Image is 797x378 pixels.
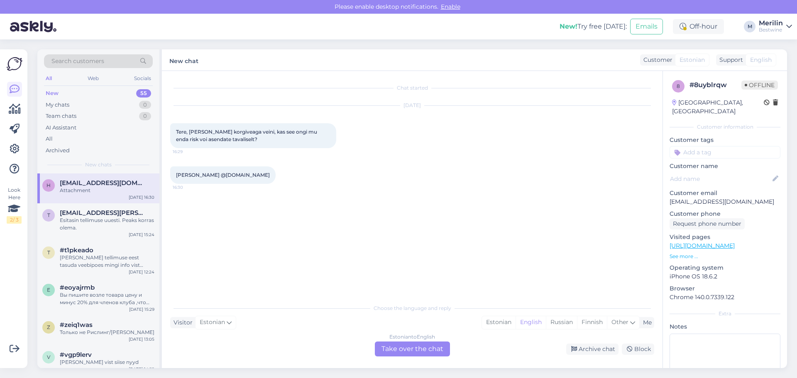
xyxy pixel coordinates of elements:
div: English [516,316,546,329]
span: tiik.carl@gmail.com [60,209,146,217]
div: [PERSON_NAME] tellimuse eest tasuda veebipoes mingi info vist puudub ei suuda aru saada mis puudub [60,254,154,269]
span: Other [611,318,628,326]
div: 0 [139,101,151,109]
div: Attachment [60,187,154,194]
div: Esitasin tellimuse uuesti. Peaks korras olema. [60,217,154,232]
span: v [47,354,50,360]
div: [DATE] [170,102,654,109]
div: Look Here [7,186,22,224]
div: M [744,21,755,32]
div: Estonian to English [389,333,435,341]
div: Try free [DATE]: [560,22,627,32]
span: [PERSON_NAME] @[DOMAIN_NAME] [176,172,270,178]
div: Request phone number [670,218,745,229]
span: h [46,182,51,188]
div: [DATE] 13:05 [129,336,154,342]
div: Finnish [577,316,607,329]
p: Operating system [670,263,780,272]
span: Estonian [680,56,705,64]
span: Offline [741,80,778,90]
span: New chats [85,161,112,168]
div: Off-hour [673,19,724,34]
span: Tere, [PERSON_NAME] korgiveaga veini, kas see ongi mu enda risk voi asendate tavaliselt? [176,129,318,142]
input: Add name [670,174,771,183]
div: AI Assistant [46,124,76,132]
label: New chat [169,54,198,66]
div: 55 [136,89,151,98]
p: Customer name [670,162,780,171]
div: 2 / 3 [7,216,22,224]
div: Customer information [670,123,780,131]
div: 0 [139,112,151,120]
p: Notes [670,322,780,331]
p: Browser [670,284,780,293]
p: iPhone OS 18.6.2 [670,272,780,281]
div: Take over the chat [375,341,450,356]
div: Russian [546,316,577,329]
div: [DATE] 16:30 [129,194,154,200]
div: # 8uyblrqw [689,80,741,90]
a: [URL][DOMAIN_NAME] [670,242,735,249]
p: Customer phone [670,210,780,218]
span: 8 [677,83,680,89]
div: Team chats [46,112,76,120]
span: z [47,324,50,330]
span: #eoyajrmb [60,284,95,291]
div: Extra [670,310,780,317]
p: [EMAIL_ADDRESS][DOMAIN_NAME] [670,198,780,206]
div: All [44,73,54,84]
div: Block [622,344,654,355]
div: Bestwine [759,27,783,33]
span: t [47,249,50,256]
div: Socials [132,73,153,84]
p: Visited pages [670,233,780,241]
div: Archive chat [566,344,619,355]
div: [PERSON_NAME] vist siise nyyd [60,358,154,366]
input: Add a tag [670,146,780,159]
div: Chat started [170,84,654,92]
div: Me [640,318,652,327]
div: Support [716,56,743,64]
span: t [47,212,50,218]
div: Вы пишите возле товара цену и минус 20% для членов клуба ,что это значит??? [60,291,154,306]
div: All [46,135,53,143]
div: [DATE] 12:24 [129,269,154,275]
div: New [46,89,59,98]
span: #zeiq1was [60,321,93,329]
span: Enable [438,3,463,10]
div: Archived [46,146,70,155]
div: [DATE] 15:24 [129,232,154,238]
b: New! [560,22,577,30]
div: [DATE] 14:22 [129,366,154,372]
p: Customer email [670,189,780,198]
p: Chrome 140.0.7339.122 [670,293,780,302]
span: Search customers [51,57,104,66]
div: [GEOGRAPHIC_DATA], [GEOGRAPHIC_DATA] [672,98,764,116]
p: See more ... [670,253,780,260]
p: Customer tags [670,136,780,144]
span: Estonian [200,318,225,327]
a: MerilinBestwine [759,20,792,33]
span: 16:30 [173,184,204,190]
span: #vgp9lerv [60,351,92,358]
div: Estonian [482,316,516,329]
div: Только не Рислинг/[PERSON_NAME] [60,329,154,336]
div: Visitor [170,318,193,327]
span: #t1pkeado [60,246,93,254]
div: [DATE] 15:29 [129,306,154,312]
img: Askly Logo [7,56,22,72]
span: e [47,287,50,293]
span: 16:29 [173,149,204,155]
div: Merilin [759,20,783,27]
div: Web [86,73,100,84]
span: heikihiis@gmail.com [60,179,146,187]
button: Emails [630,19,663,34]
div: Customer [640,56,672,64]
div: Choose the language and reply [170,305,654,312]
span: English [750,56,772,64]
div: My chats [46,101,69,109]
